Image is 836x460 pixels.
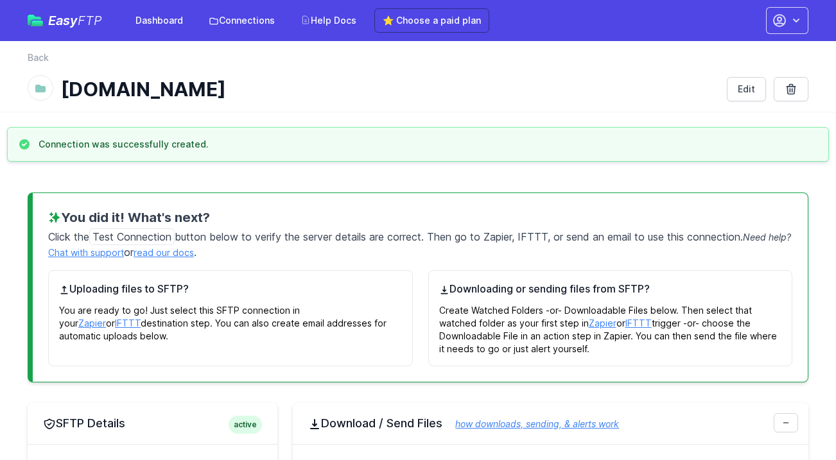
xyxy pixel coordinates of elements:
h2: Download / Send Files [308,416,793,431]
a: Edit [727,77,766,101]
a: Dashboard [128,9,191,32]
a: Connections [201,9,283,32]
h3: Connection was successfully created. [39,138,209,151]
h1: [DOMAIN_NAME] [61,78,717,101]
a: Zapier [589,318,616,328]
h2: SFTP Details [43,416,262,431]
a: ⭐ Choose a paid plan [374,8,489,33]
span: Need help? [743,232,791,243]
h4: Uploading files to SFTP? [59,281,402,296]
a: IFTTT [625,318,652,328]
a: read our docs [134,247,194,258]
p: You are ready to go! Just select this SFTP connection in your or destination step. You can also c... [59,296,402,343]
span: active [229,416,262,434]
a: Chat with support [48,247,124,258]
a: Help Docs [293,9,364,32]
p: Create Watched Folders -or- Downloadable Files below. Then select that watched folder as your fir... [439,296,782,355]
span: Easy [48,14,102,27]
a: EasyFTP [28,14,102,27]
h4: Downloading or sending files from SFTP? [439,281,782,296]
h3: You did it! What's next? [48,209,792,226]
nav: Breadcrumb [28,51,808,72]
a: IFTTT [115,318,141,328]
p: Click the button below to verify the server details are correct. Then go to Zapier, IFTTT, or sen... [48,226,792,260]
span: Test Connection [89,228,175,245]
span: FTP [78,13,102,28]
a: how downloads, sending, & alerts work [442,418,619,429]
a: Zapier [78,318,106,328]
img: easyftp_logo.png [28,15,43,26]
a: Back [28,51,49,64]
